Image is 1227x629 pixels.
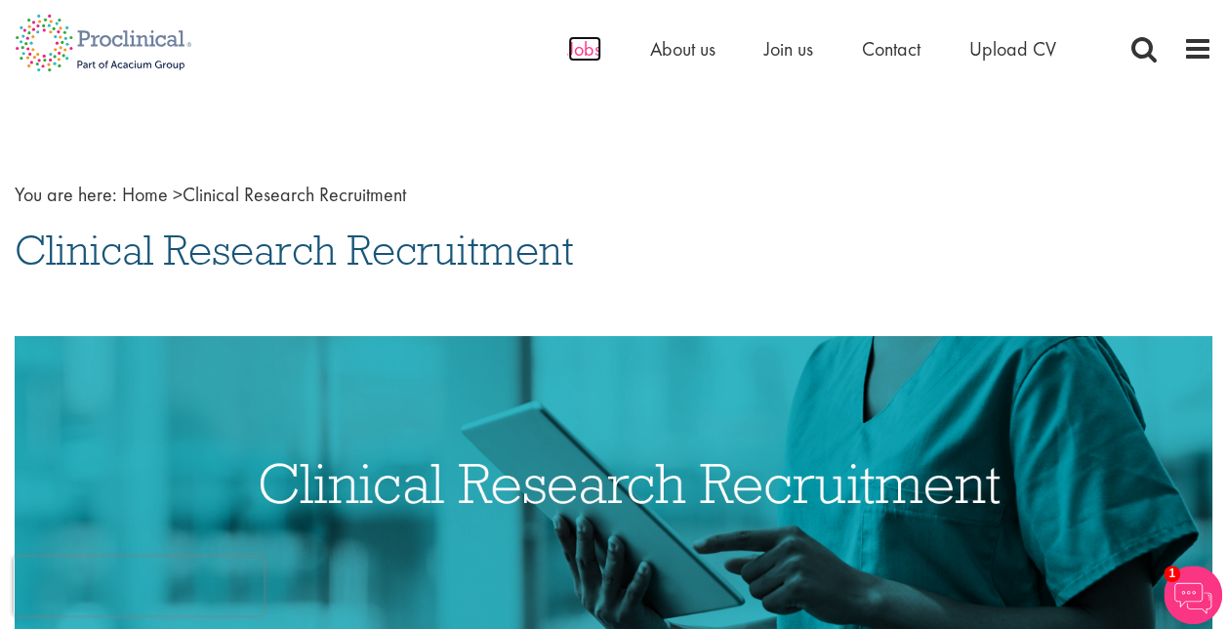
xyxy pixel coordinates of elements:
[650,36,716,62] a: About us
[764,36,813,62] a: Join us
[568,36,601,62] a: Jobs
[15,224,574,276] span: Clinical Research Recruitment
[14,557,264,615] iframe: reCAPTCHA
[1164,566,1222,624] img: Chatbot
[122,182,168,207] a: breadcrumb link to Home
[1164,566,1180,582] span: 1
[15,182,117,207] span: You are here:
[862,36,920,62] a: Contact
[122,182,406,207] span: Clinical Research Recruitment
[969,36,1056,62] a: Upload CV
[173,182,183,207] span: >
